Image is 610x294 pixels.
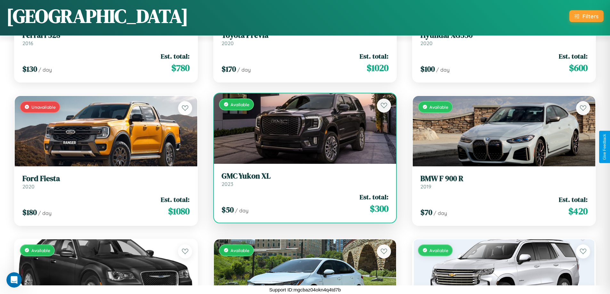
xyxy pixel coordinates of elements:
p: Support ID: mgcbaz04okn4q4td7b [269,285,341,294]
span: $ 420 [568,205,588,218]
span: $ 1020 [367,61,388,74]
span: 2020 [222,40,234,46]
a: Ford Fiesta2020 [22,174,190,190]
span: Est. total: [559,195,588,204]
span: Est. total: [559,52,588,61]
h3: Hyundai XG350 [420,31,588,40]
span: $ 180 [22,207,37,218]
a: GMC Yukon XL2023 [222,171,389,187]
span: $ 600 [569,61,588,74]
span: Est. total: [360,52,388,61]
span: $ 70 [420,207,432,218]
span: / day [38,67,52,73]
span: 2023 [222,181,233,187]
span: 2016 [22,40,33,46]
h3: BMW F 900 R [420,174,588,183]
span: $ 300 [370,202,388,215]
a: Ferrari 3282016 [22,31,190,46]
h3: Ford Fiesta [22,174,190,183]
span: 2020 [22,183,35,190]
div: Give Feedback [602,134,607,160]
span: $ 170 [222,64,236,74]
span: 2020 [420,40,433,46]
span: Available [231,102,249,107]
span: $ 130 [22,64,37,74]
span: $ 50 [222,204,234,215]
span: Est. total: [161,52,190,61]
span: Available [429,104,448,110]
button: Filters [569,10,604,22]
span: Est. total: [360,192,388,202]
span: Est. total: [161,195,190,204]
span: Available [231,248,249,253]
span: Available [31,248,50,253]
h3: Toyota Previa [222,31,389,40]
h3: Ferrari 328 [22,31,190,40]
span: / day [237,67,251,73]
span: Unavailable [31,104,56,110]
a: Toyota Previa2020 [222,31,389,46]
a: Hyundai XG3502020 [420,31,588,46]
span: / day [235,207,248,214]
span: / day [436,67,450,73]
h1: [GEOGRAPHIC_DATA] [6,3,188,29]
span: $ 100 [420,64,435,74]
span: Available [429,248,448,253]
span: 2019 [420,183,431,190]
span: $ 1080 [168,205,190,218]
h3: GMC Yukon XL [222,171,389,181]
a: BMW F 900 R2019 [420,174,588,190]
span: $ 780 [171,61,190,74]
span: / day [434,210,447,216]
div: Filters [582,13,598,20]
span: / day [38,210,52,216]
iframe: Intercom live chat [6,272,22,288]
